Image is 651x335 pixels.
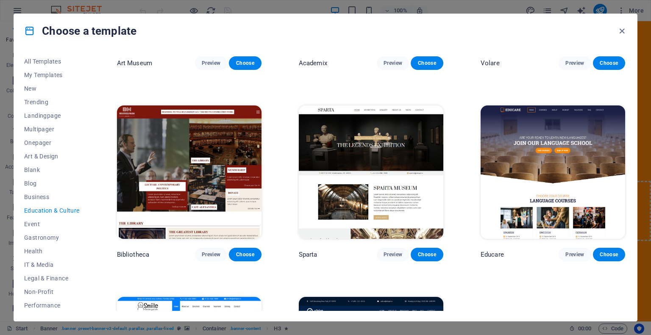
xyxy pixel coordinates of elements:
[24,248,80,255] span: Health
[299,59,327,67] p: Academix
[559,248,591,261] button: Preview
[117,59,152,67] p: Art Museum
[24,24,136,38] h4: Choose a template
[24,204,80,217] button: Education & Culture
[195,248,227,261] button: Preview
[559,56,591,70] button: Preview
[24,136,80,150] button: Onepager
[24,261,80,268] span: IT & Media
[24,180,80,187] span: Blog
[593,248,625,261] button: Choose
[24,244,80,258] button: Health
[565,60,584,66] span: Preview
[377,248,409,261] button: Preview
[481,59,500,67] p: Volare
[24,68,80,82] button: My Templates
[24,231,80,244] button: Gastronomy
[24,82,80,95] button: New
[417,60,436,66] span: Choose
[202,251,220,258] span: Preview
[24,112,80,119] span: Landingpage
[565,251,584,258] span: Preview
[236,60,254,66] span: Choose
[24,207,80,214] span: Education & Culture
[24,99,80,105] span: Trending
[384,60,402,66] span: Preview
[24,177,80,190] button: Blog
[299,250,317,259] p: Sparta
[202,60,220,66] span: Preview
[24,95,80,109] button: Trending
[24,234,80,241] span: Gastronomy
[117,250,150,259] p: Bibliotheca
[24,221,80,227] span: Event
[24,139,80,146] span: Onepager
[117,105,262,238] img: Bibliotheca
[24,299,80,312] button: Performance
[24,217,80,231] button: Event
[24,258,80,271] button: IT & Media
[195,56,227,70] button: Preview
[24,55,80,68] button: All Templates
[24,302,80,309] span: Performance
[229,56,261,70] button: Choose
[593,56,625,70] button: Choose
[384,251,402,258] span: Preview
[24,190,80,204] button: Business
[411,248,443,261] button: Choose
[481,105,625,238] img: Educare
[24,166,80,173] span: Blank
[299,105,443,238] img: Sparta
[24,85,80,92] span: New
[229,248,261,261] button: Choose
[600,251,618,258] span: Choose
[24,194,80,200] span: Business
[24,275,80,282] span: Legal & Finance
[24,285,80,299] button: Non-Profit
[417,251,436,258] span: Choose
[411,56,443,70] button: Choose
[24,153,80,160] span: Art & Design
[24,163,80,177] button: Blank
[24,72,80,78] span: My Templates
[24,288,80,295] span: Non-Profit
[24,150,80,163] button: Art & Design
[24,271,80,285] button: Legal & Finance
[24,122,80,136] button: Multipager
[236,251,254,258] span: Choose
[600,60,618,66] span: Choose
[24,126,80,133] span: Multipager
[24,109,80,122] button: Landingpage
[377,56,409,70] button: Preview
[24,58,80,65] span: All Templates
[481,250,504,259] p: Educare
